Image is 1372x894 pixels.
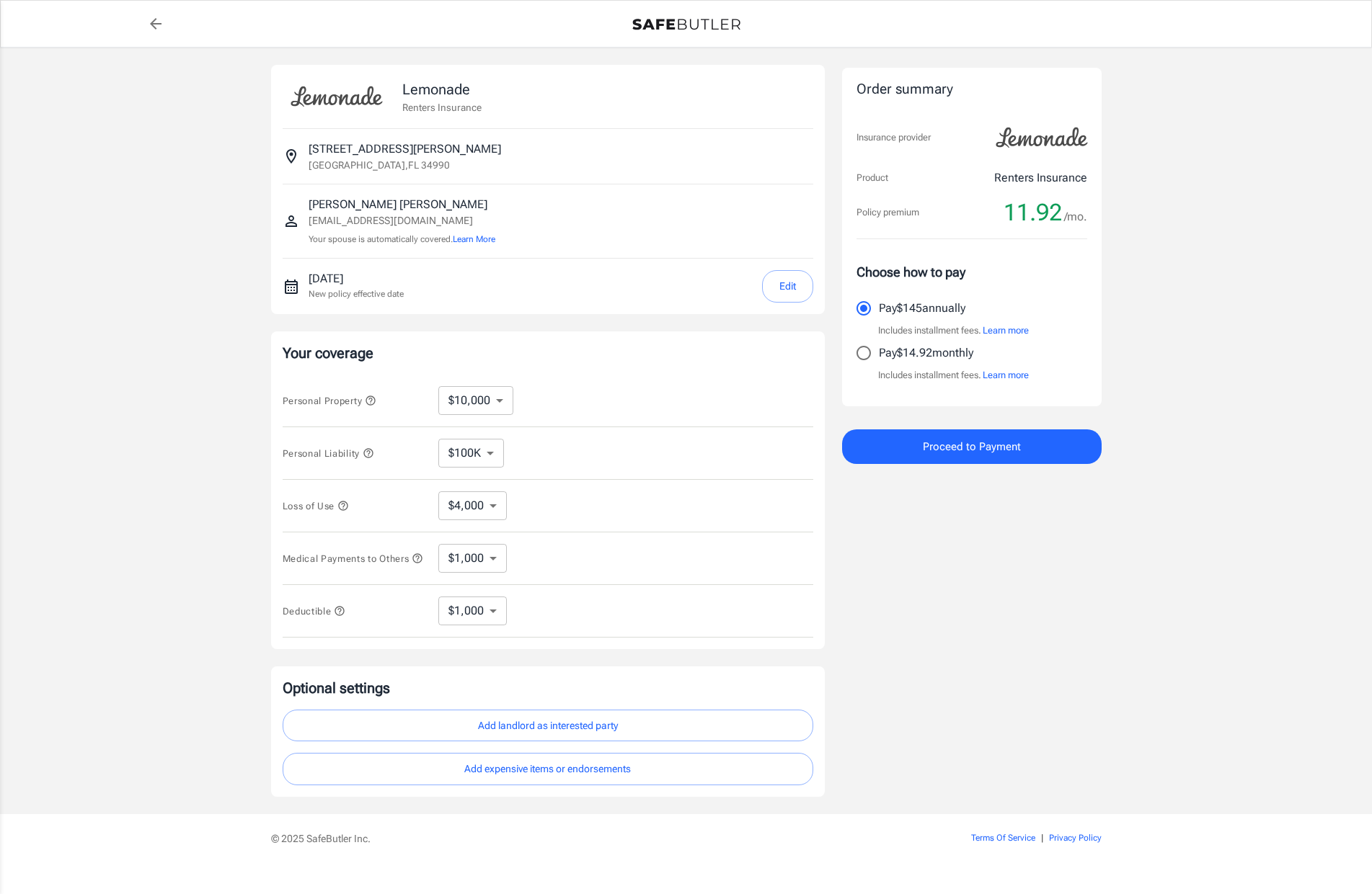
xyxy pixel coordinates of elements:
[283,602,346,620] button: Deductible
[283,678,813,698] p: Optional settings
[309,196,495,213] p: [PERSON_NAME] [PERSON_NAME]
[283,606,346,617] span: Deductible
[842,429,1102,464] button: Proceed to Payment
[309,158,450,172] p: [GEOGRAPHIC_DATA] , FL 34990
[283,501,349,511] span: Loss of Use
[878,323,1029,338] p: Includes installment fees.
[309,140,501,158] p: [STREET_ADDRESS][PERSON_NAME]
[283,148,300,165] svg: Insured address
[879,300,965,317] p: Pay $145 annually
[402,100,482,115] p: Renters Insurance
[923,437,1021,456] span: Proceed to Payment
[857,171,888,185] p: Product
[283,343,813,363] p: Your coverage
[994,169,1087,187] p: Renters Insurance
[632,19,740,30] img: Back to quotes
[309,270,404,287] p: [DATE]
[283,213,300,230] svg: Insured person
[283,753,813,785] button: Add expensive items or endorsements
[1064,207,1087,227] span: /mo.
[283,278,300,295] svg: New policy start date
[453,233,495,246] button: Learn More
[283,76,391,117] img: Lemonade
[271,831,890,846] p: © 2025 SafeButler Inc.
[309,287,404,300] p: New policy effective date
[762,270,813,303] button: Edit
[971,833,1035,843] a: Terms Of Service
[283,395,376,406] span: Personal Property
[283,497,349,514] button: Loss of Use
[1004,198,1062,227] span: 11.92
[857,79,1087,100] div: Order summary
[402,79,482,100] p: Lemonade
[283,392,376,409] button: Personal Property
[141,9,170,38] a: back to quotes
[983,323,1029,338] button: Learn more
[879,344,973,362] p: Pay $14.92 monthly
[1041,833,1043,843] span: |
[983,368,1029,383] button: Learn more
[283,444,374,462] button: Personal Liability
[878,368,1029,383] p: Includes installment fees.
[988,117,1096,158] img: Lemonade
[283,448,374,459] span: Personal Liability
[283,550,424,567] button: Medical Payments to Others
[857,205,919,220] p: Policy premium
[1049,833,1102,843] a: Privacy Policy
[857,130,931,145] p: Insurance provider
[857,262,1087,282] p: Choose how to pay
[283,710,813,742] button: Add landlord as interested party
[309,233,495,246] p: Your spouse is automatically covered.
[283,553,424,564] span: Medical Payments to Others
[309,213,495,228] p: [EMAIL_ADDRESS][DOMAIN_NAME]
